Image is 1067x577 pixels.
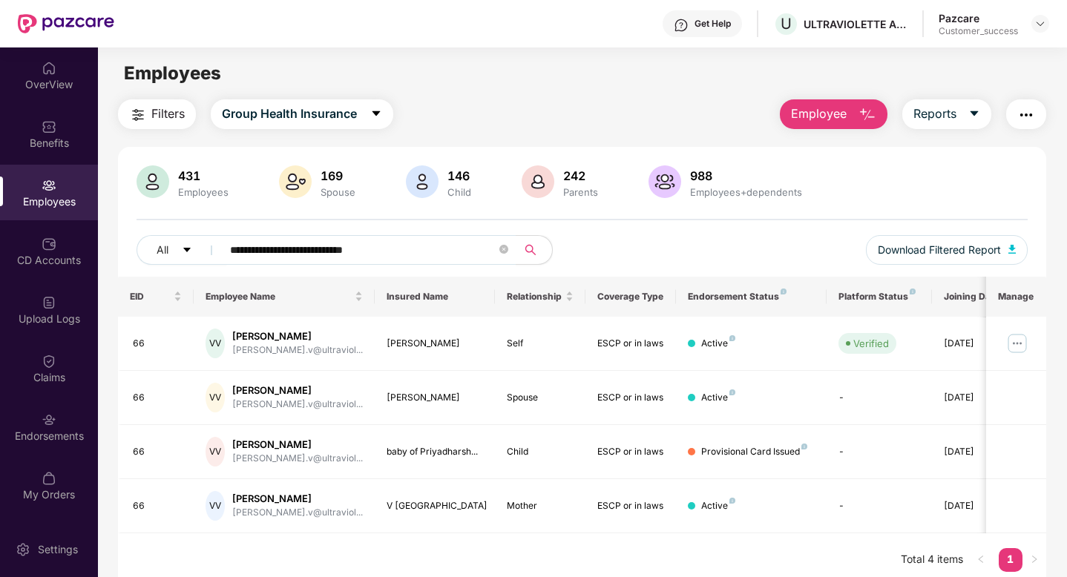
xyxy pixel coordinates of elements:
img: svg+xml;base64,PHN2ZyB4bWxucz0iaHR0cDovL3d3dy53My5vcmcvMjAwMC9zdmciIHhtbG5zOnhsaW5rPSJodHRwOi8vd3... [522,165,554,198]
span: caret-down [968,108,980,121]
div: 169 [318,168,358,183]
div: Verified [853,336,889,351]
div: Settings [33,542,82,557]
div: 146 [444,168,474,183]
img: svg+xml;base64,PHN2ZyB4bWxucz0iaHR0cDovL3d3dy53My5vcmcvMjAwMC9zdmciIHhtbG5zOnhsaW5rPSJodHRwOi8vd3... [406,165,439,198]
div: VV [206,383,225,412]
img: svg+xml;base64,PHN2ZyB4bWxucz0iaHR0cDovL3d3dy53My5vcmcvMjAwMC9zdmciIHdpZHRoPSI4IiBoZWlnaHQ9IjgiIH... [729,498,735,504]
div: Mother [507,499,574,513]
div: [PERSON_NAME].v@ultraviol... [232,398,363,412]
div: VV [206,329,225,358]
img: svg+xml;base64,PHN2ZyB4bWxucz0iaHR0cDovL3d3dy53My5vcmcvMjAwMC9zdmciIHdpZHRoPSI4IiBoZWlnaHQ9IjgiIH... [781,288,787,294]
img: svg+xml;base64,PHN2ZyBpZD0iRHJvcGRvd24tMzJ4MzIiIHhtbG5zPSJodHRwOi8vd3d3LnczLm9yZy8yMDAwL3N2ZyIgd2... [1034,18,1046,30]
th: Joining Date [932,277,1022,317]
span: Group Health Insurance [222,105,357,123]
span: close-circle [499,243,508,257]
button: Download Filtered Report [866,235,1028,265]
div: Active [701,337,735,351]
div: [DATE] [944,499,1011,513]
div: [PERSON_NAME] [387,337,484,351]
button: Reportscaret-down [902,99,991,129]
div: 66 [133,337,182,351]
div: [DATE] [944,391,1011,405]
div: 66 [133,391,182,405]
div: 66 [133,445,182,459]
li: 1 [999,548,1022,572]
div: Get Help [695,18,731,30]
div: Employees+dependents [687,186,805,198]
span: left [976,555,985,564]
div: Self [507,337,574,351]
img: svg+xml;base64,PHN2ZyBpZD0iSGVscC0zMngzMiIgeG1sbnM9Imh0dHA6Ly93d3cudzMub3JnLzIwMDAvc3ZnIiB3aWR0aD... [674,18,689,33]
span: Download Filtered Report [878,242,1001,258]
div: 431 [175,168,232,183]
li: Next Page [1022,548,1046,572]
img: New Pazcare Logo [18,14,114,33]
div: ESCP or in laws [597,391,664,405]
div: 242 [560,168,601,183]
img: svg+xml;base64,PHN2ZyBpZD0iQmVuZWZpdHMiIHhtbG5zPSJodHRwOi8vd3d3LnczLm9yZy8yMDAwL3N2ZyIgd2lkdGg9Ij... [42,119,56,134]
img: svg+xml;base64,PHN2ZyBpZD0iQ0RfQWNjb3VudHMiIGRhdGEtbmFtZT0iQ0QgQWNjb3VudHMiIHhtbG5zPSJodHRwOi8vd3... [42,237,56,251]
div: [PERSON_NAME].v@ultraviol... [232,343,363,357]
div: [PERSON_NAME] [232,383,363,398]
button: left [969,548,993,572]
div: [PERSON_NAME] [232,492,363,506]
span: All [157,242,168,258]
th: Coverage Type [585,277,676,317]
div: 988 [687,168,805,183]
button: search [516,235,553,265]
th: Insured Name [375,277,496,317]
span: caret-down [182,245,192,257]
div: [PERSON_NAME] [387,391,484,405]
div: Endorsement Status [688,291,815,303]
img: manageButton [1005,332,1029,355]
img: svg+xml;base64,PHN2ZyBpZD0iSG9tZSIgeG1sbnM9Imh0dHA6Ly93d3cudzMub3JnLzIwMDAvc3ZnIiB3aWR0aD0iMjAiIG... [42,61,56,76]
img: svg+xml;base64,PHN2ZyBpZD0iQ2xhaW0iIHhtbG5zPSJodHRwOi8vd3d3LnczLm9yZy8yMDAwL3N2ZyIgd2lkdGg9IjIwIi... [42,354,56,369]
img: svg+xml;base64,PHN2ZyB4bWxucz0iaHR0cDovL3d3dy53My5vcmcvMjAwMC9zdmciIHhtbG5zOnhsaW5rPSJodHRwOi8vd3... [858,106,876,124]
img: svg+xml;base64,PHN2ZyBpZD0iTXlfT3JkZXJzIiBkYXRhLW5hbWU9Ik15IE9yZGVycyIgeG1sbnM9Imh0dHA6Ly93d3cudz... [42,471,56,486]
th: Employee Name [194,277,375,317]
span: Reports [913,105,956,123]
a: 1 [999,548,1022,570]
img: svg+xml;base64,PHN2ZyB4bWxucz0iaHR0cDovL3d3dy53My5vcmcvMjAwMC9zdmciIHhtbG5zOnhsaW5rPSJodHRwOi8vd3... [649,165,681,198]
div: V [GEOGRAPHIC_DATA] [387,499,484,513]
div: baby of Priyadharsh... [387,445,484,459]
div: Spouse [507,391,574,405]
button: Allcaret-down [137,235,227,265]
button: Employee [780,99,887,129]
button: right [1022,548,1046,572]
div: [PERSON_NAME] [232,438,363,452]
th: Manage [986,277,1046,317]
div: [PERSON_NAME].v@ultraviol... [232,452,363,466]
span: Filters [151,105,185,123]
img: svg+xml;base64,PHN2ZyB4bWxucz0iaHR0cDovL3d3dy53My5vcmcvMjAwMC9zdmciIHdpZHRoPSI4IiBoZWlnaHQ9IjgiIH... [910,288,916,294]
img: svg+xml;base64,PHN2ZyB4bWxucz0iaHR0cDovL3d3dy53My5vcmcvMjAwMC9zdmciIHhtbG5zOnhsaW5rPSJodHRwOi8vd3... [279,165,312,198]
div: [PERSON_NAME].v@ultraviol... [232,506,363,520]
button: Filters [118,99,196,129]
img: svg+xml;base64,PHN2ZyB4bWxucz0iaHR0cDovL3d3dy53My5vcmcvMjAwMC9zdmciIHhtbG5zOnhsaW5rPSJodHRwOi8vd3... [137,165,169,198]
div: Child [507,445,574,459]
div: Spouse [318,186,358,198]
th: Relationship [495,277,585,317]
div: Active [701,391,735,405]
span: Employees [124,62,221,84]
div: ESCP or in laws [597,499,664,513]
img: svg+xml;base64,PHN2ZyB4bWxucz0iaHR0cDovL3d3dy53My5vcmcvMjAwMC9zdmciIHdpZHRoPSIyNCIgaGVpZ2h0PSIyNC... [129,106,147,124]
td: - [827,371,932,425]
span: U [781,15,792,33]
li: Total 4 items [901,548,963,572]
span: Employee Name [206,291,352,303]
span: right [1030,555,1039,564]
img: svg+xml;base64,PHN2ZyBpZD0iRW1wbG95ZWVzIiB4bWxucz0iaHR0cDovL3d3dy53My5vcmcvMjAwMC9zdmciIHdpZHRoPS... [42,178,56,193]
div: Provisional Card Issued [701,445,807,459]
span: Employee [791,105,847,123]
li: Previous Page [969,548,993,572]
span: search [516,244,545,256]
span: close-circle [499,245,508,254]
img: svg+xml;base64,PHN2ZyBpZD0iVXBsb2FkX0xvZ3MiIGRhdGEtbmFtZT0iVXBsb2FkIExvZ3MiIHhtbG5zPSJodHRwOi8vd3... [42,295,56,310]
td: - [827,479,932,533]
span: EID [130,291,171,303]
div: ESCP or in laws [597,337,664,351]
div: Customer_success [939,25,1018,37]
div: VV [206,437,225,466]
